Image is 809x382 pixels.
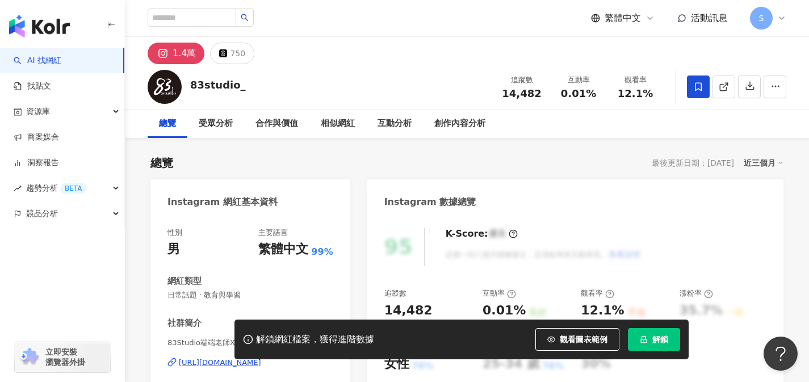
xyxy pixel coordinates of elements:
span: 立即安裝 瀏覽器外掛 [45,347,85,367]
div: 互動率 [483,288,516,299]
div: 12.1% [581,302,624,320]
img: KOL Avatar [148,70,182,104]
div: BETA [60,183,86,194]
span: 解鎖 [652,335,668,344]
img: logo [9,15,70,37]
span: 14,482 [502,87,541,99]
div: Instagram 網紅基本資料 [167,196,278,208]
div: 觀看率 [614,74,657,86]
div: 網紅類型 [167,275,202,287]
div: 繁體中文 [258,241,308,258]
div: 解鎖網紅檔案，獲得進階數據 [256,334,374,346]
div: K-Score : [446,228,518,240]
div: 近三個月 [744,156,783,170]
div: 創作內容分析 [434,117,485,131]
span: S [759,12,764,24]
div: 社群簡介 [167,317,202,329]
div: 750 [230,45,245,61]
button: 750 [210,43,254,64]
span: 競品分析 [26,201,58,226]
div: 性別 [167,228,182,238]
span: 繁體中文 [605,12,641,24]
a: 洞察報告 [14,157,59,169]
a: 商案媒合 [14,132,59,143]
div: 總覽 [159,117,176,131]
div: 追蹤數 [384,288,406,299]
div: 漲粉率 [680,288,713,299]
div: 主要語言 [258,228,288,238]
span: lock [640,335,648,343]
div: 女性 [384,355,409,373]
a: chrome extension立即安裝 瀏覽器外掛 [15,342,110,372]
img: chrome extension [18,348,40,366]
div: 合作與價值 [255,117,298,131]
span: rise [14,184,22,192]
span: 99% [311,246,333,258]
span: 0.01% [561,88,596,99]
span: search [241,14,249,22]
a: [URL][DOMAIN_NAME] [167,358,333,368]
button: 1.4萬 [148,43,204,64]
div: 最後更新日期：[DATE] [652,158,734,167]
div: Instagram 數據總覽 [384,196,476,208]
div: 14,482 [384,302,433,320]
div: 1.4萬 [173,45,196,61]
div: 追蹤數 [500,74,543,86]
div: 互動率 [557,74,600,86]
span: 觀看圖表範例 [560,335,607,344]
span: 趨勢分析 [26,175,86,201]
div: 男 [167,241,180,258]
span: 12.1% [618,88,653,99]
div: 相似網紅 [321,117,355,131]
span: 資源庫 [26,99,50,124]
span: 活動訊息 [691,12,727,23]
div: 83studio_ [190,78,246,92]
button: 解鎖 [628,328,680,351]
a: 找貼文 [14,81,51,92]
div: 總覽 [150,155,173,171]
div: 受眾分析 [199,117,233,131]
a: searchAI 找網紅 [14,55,61,66]
div: [URL][DOMAIN_NAME] [179,358,261,368]
span: 日常話題 · 教育與學習 [167,290,333,300]
div: 觀看率 [581,288,614,299]
div: 互動分析 [378,117,412,131]
div: 0.01% [483,302,526,320]
button: 觀看圖表範例 [535,328,619,351]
